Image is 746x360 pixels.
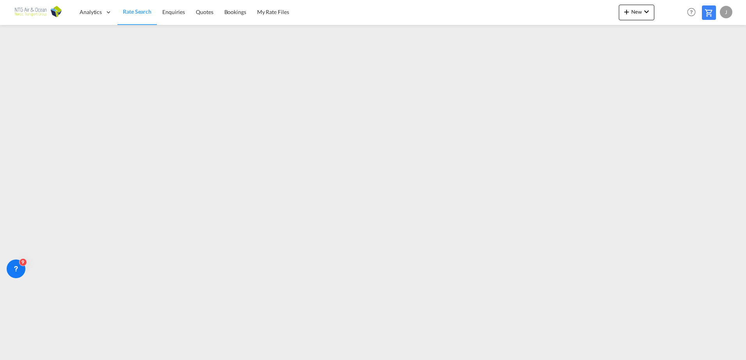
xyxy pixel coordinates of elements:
[642,7,651,16] md-icon: icon-chevron-down
[162,9,185,15] span: Enquiries
[257,9,289,15] span: My Rate Files
[685,5,702,19] div: Help
[619,5,654,20] button: icon-plus 400-fgNewicon-chevron-down
[196,9,213,15] span: Quotes
[12,4,64,21] img: f68f41f0b01211ec9b55c55bc854f1e3.png
[224,9,246,15] span: Bookings
[720,6,732,18] div: J
[622,7,631,16] md-icon: icon-plus 400-fg
[80,8,102,16] span: Analytics
[622,9,651,15] span: New
[685,5,698,19] span: Help
[123,8,151,15] span: Rate Search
